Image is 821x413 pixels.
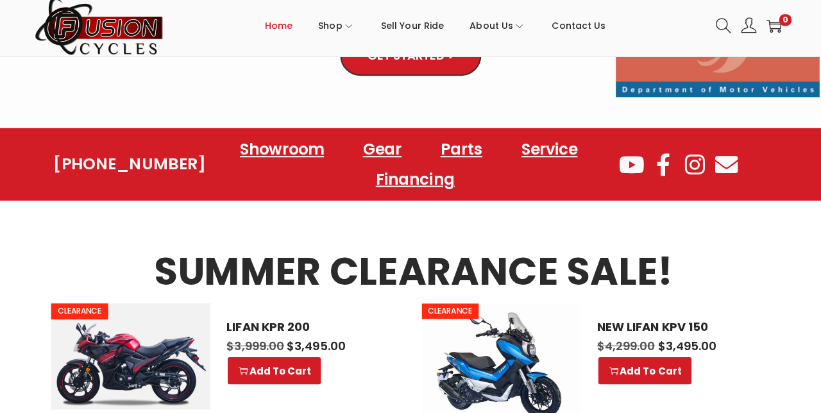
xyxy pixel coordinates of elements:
span: $ [225,339,233,355]
span: 3,495.00 [653,339,711,355]
nav: Menu [205,137,613,196]
a: Showroom [226,137,335,167]
a: [PHONE_NUMBER] [54,158,205,176]
span: $ [285,339,292,355]
a: Home [264,1,291,58]
span: GET STARTED > [365,53,451,65]
a: Financing [360,167,464,196]
span: Home [264,13,291,46]
h3: SUMMER CLEARANCE SALE! [51,254,770,292]
a: Select options for “NEW LIFAN KPV 150” [594,358,686,385]
a: Shop [317,1,353,58]
a: Gear [348,137,412,167]
span: 3,495.00 [285,339,343,355]
a: Service [505,137,586,167]
a: CLEARANCE [51,305,209,410]
a: Sell Your Ride [379,1,441,58]
nav: Primary navigation [164,1,701,58]
span: $ [653,339,661,355]
span: 3,999.00 [225,339,282,355]
span: $ [593,339,600,355]
span: CLEARANCE [419,305,475,320]
a: LIFAN KPR 200 [225,321,386,335]
span: Sell Your Ride [379,13,441,46]
a: Select options for “LIFAN KPR 200” [226,358,319,385]
a: NEW LIFAN KPV 150 [593,321,754,335]
a: Parts [425,137,492,167]
span: About Us [467,13,510,46]
span: CLEARANCE [51,305,108,320]
a: Contact Us [548,1,602,58]
span: Shop [317,13,341,46]
img: LIFAN KPR 200 [51,305,209,410]
span: 4,299.00 [593,339,650,355]
span: Contact Us [548,13,602,46]
a: 0 [761,22,776,37]
a: About Us [467,1,523,58]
